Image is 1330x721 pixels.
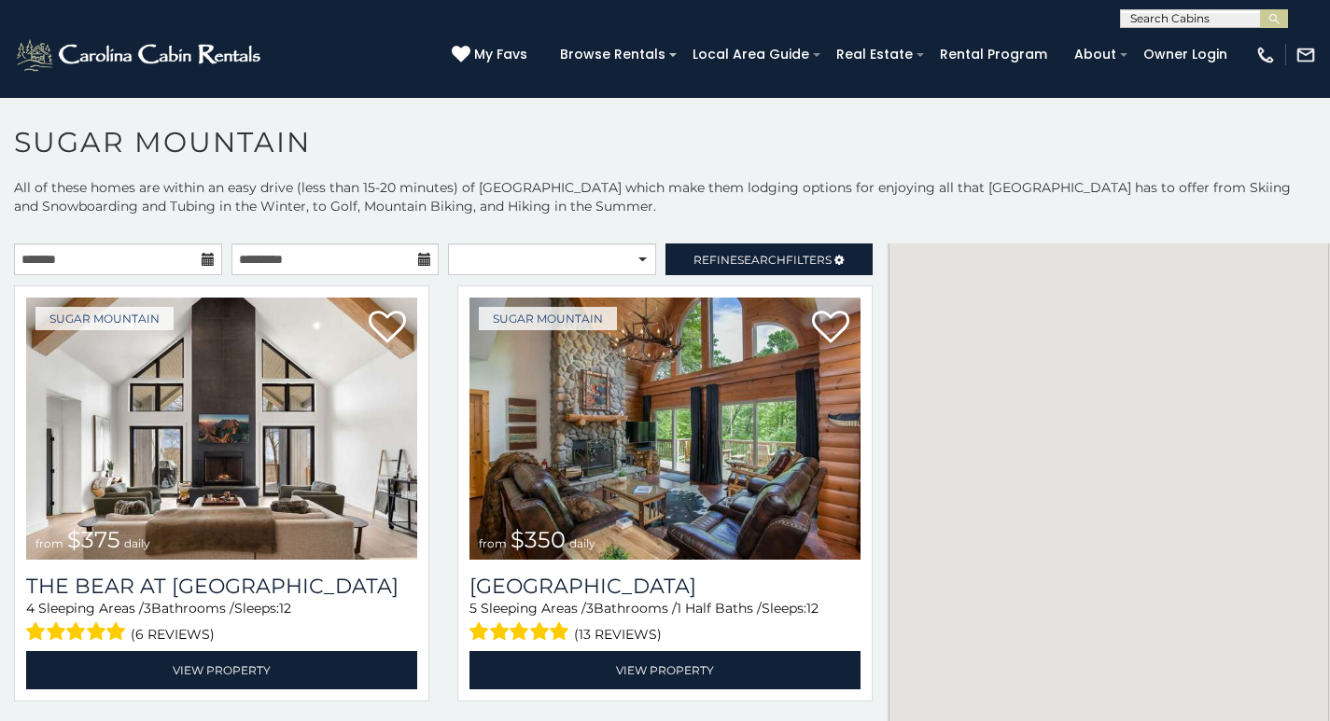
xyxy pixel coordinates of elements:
a: Add to favorites [812,309,849,348]
span: (6 reviews) [131,622,215,646]
a: RefineSearchFilters [665,243,874,275]
span: 12 [279,600,291,617]
span: 1 Half Baths / [677,600,762,617]
a: Owner Login [1134,40,1237,69]
a: Sugar Mountain [479,307,617,330]
img: mail-regular-white.png [1295,45,1316,65]
a: View Property [469,651,861,689]
a: Rental Program [931,40,1057,69]
a: Local Area Guide [683,40,819,69]
a: Add to favorites [369,309,406,348]
a: [GEOGRAPHIC_DATA] [469,574,861,599]
img: 1714387646_thumbnail.jpeg [26,298,417,560]
a: from $375 daily [26,298,417,560]
h3: Grouse Moor Lodge [469,574,861,599]
span: Refine Filters [693,253,832,267]
div: Sleeping Areas / Bathrooms / Sleeps: [469,599,861,646]
a: Sugar Mountain [35,307,174,330]
div: Sleeping Areas / Bathrooms / Sleeps: [26,599,417,646]
span: (13 reviews) [574,622,662,646]
span: from [35,536,63,550]
span: daily [124,536,150,550]
span: 3 [144,600,151,617]
span: 5 [469,600,477,617]
span: from [479,536,507,550]
span: 12 [806,600,819,617]
a: Real Estate [827,40,922,69]
a: My Favs [452,45,532,65]
span: $350 [511,526,566,553]
span: $375 [67,526,120,553]
a: Browse Rentals [551,40,675,69]
span: My Favs [474,45,527,64]
img: 1714398141_thumbnail.jpeg [469,298,861,560]
span: 4 [26,600,35,617]
span: daily [569,536,595,550]
span: 3 [586,600,594,617]
span: Search [737,253,786,267]
img: White-1-2.png [14,36,266,74]
a: from $350 daily [469,298,861,560]
a: The Bear At [GEOGRAPHIC_DATA] [26,574,417,599]
img: phone-regular-white.png [1255,45,1276,65]
a: View Property [26,651,417,689]
h3: The Bear At Sugar Mountain [26,574,417,599]
a: About [1065,40,1126,69]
